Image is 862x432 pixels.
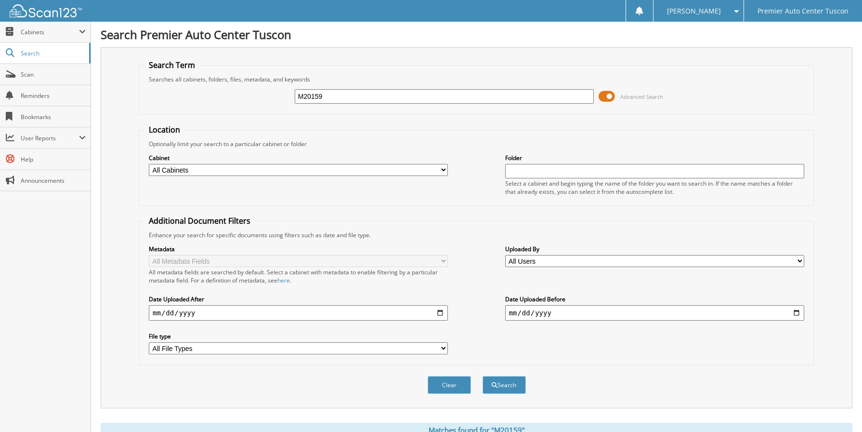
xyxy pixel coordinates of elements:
span: Premier Auto Center Tuscon [758,8,849,14]
div: Select a cabinet and begin typing the name of the folder you want to search in. If the name match... [505,179,804,196]
a: here [277,276,290,284]
label: Date Uploaded Before [505,295,804,303]
span: Search [21,49,84,57]
div: Optionally limit your search to a particular cabinet or folder [144,140,809,148]
button: Search [483,376,526,394]
label: File type [149,332,448,340]
span: Help [21,155,86,163]
div: Enhance your search for specific documents using filters such as date and file type. [144,231,809,239]
label: Metadata [149,245,448,253]
label: Uploaded By [505,245,804,253]
legend: Search Term [144,60,200,70]
span: Cabinets [21,28,79,36]
input: end [505,305,804,321]
iframe: Chat Widget [814,386,862,432]
button: Clear [428,376,471,394]
span: Reminders [21,92,86,100]
input: start [149,305,448,321]
span: Announcements [21,176,86,185]
div: Searches all cabinets, folders, files, metadata, and keywords [144,75,809,83]
legend: Additional Document Filters [144,216,255,226]
span: [PERSON_NAME] [667,8,721,14]
span: Bookmarks [21,113,86,121]
label: Date Uploaded After [149,295,448,303]
label: Folder [505,154,804,162]
legend: Location [144,124,185,135]
span: User Reports [21,134,79,142]
span: Advanced Search [620,93,663,100]
h1: Search Premier Auto Center Tuscon [101,27,852,42]
span: Scan [21,70,86,79]
div: All metadata fields are searched by default. Select a cabinet with metadata to enable filtering b... [149,268,448,284]
label: Cabinet [149,154,448,162]
img: scan123-logo-white.svg [10,4,82,17]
